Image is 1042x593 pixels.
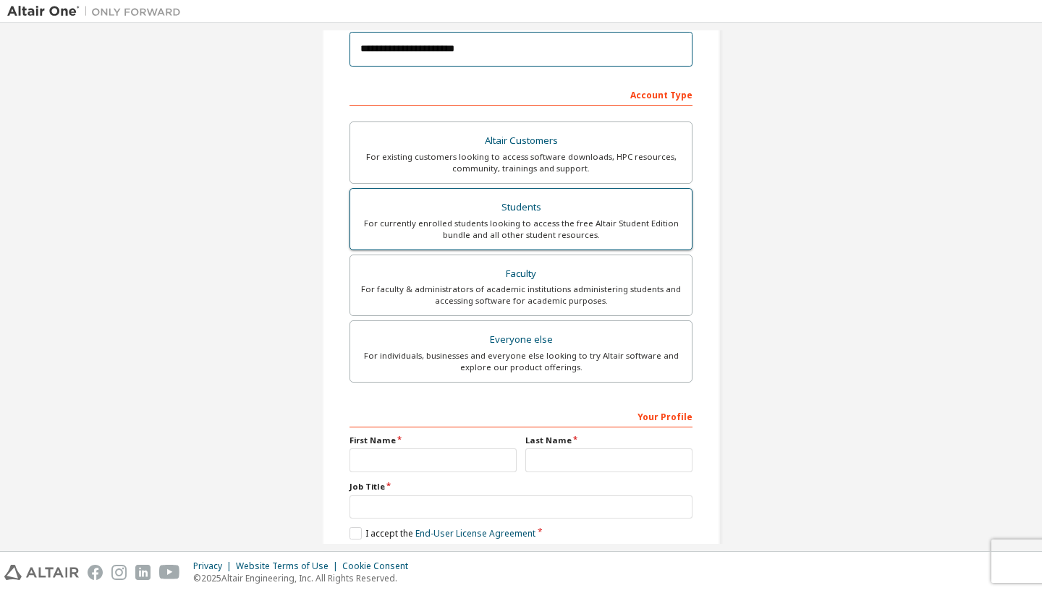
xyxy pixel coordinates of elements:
div: For existing customers looking to access software downloads, HPC resources, community, trainings ... [359,151,683,174]
img: facebook.svg [88,565,103,580]
img: Altair One [7,4,188,19]
img: instagram.svg [111,565,127,580]
div: Altair Customers [359,131,683,151]
img: linkedin.svg [135,565,151,580]
div: Your Profile [350,404,692,427]
a: End-User License Agreement [415,527,535,539]
div: Privacy [193,560,236,572]
div: Cookie Consent [342,560,417,572]
label: I accept the [350,527,535,539]
div: Website Terms of Use [236,560,342,572]
div: Everyone else [359,330,683,350]
div: For individuals, businesses and everyone else looking to try Altair software and explore our prod... [359,350,683,373]
img: altair_logo.svg [4,565,79,580]
div: Account Type [350,82,692,106]
label: First Name [350,435,517,446]
div: Faculty [359,264,683,284]
label: Job Title [350,481,692,492]
div: For faculty & administrators of academic institutions administering students and accessing softwa... [359,283,683,307]
div: For currently enrolled students looking to access the free Altair Student Edition bundle and all ... [359,218,683,241]
div: Students [359,197,683,218]
label: Last Name [525,435,692,446]
p: © 2025 Altair Engineering, Inc. All Rights Reserved. [193,572,417,584]
img: youtube.svg [159,565,180,580]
